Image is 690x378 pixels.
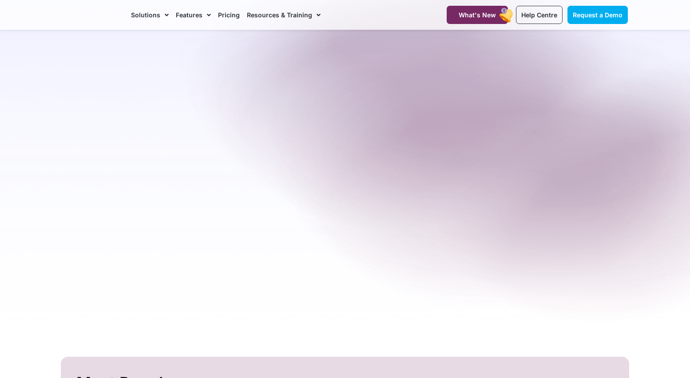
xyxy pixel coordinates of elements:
[567,6,628,24] a: Request a Demo
[516,6,563,24] a: Help Centre
[573,11,623,19] span: Request a Demo
[447,6,508,24] a: What's New
[521,11,557,19] span: Help Centre
[459,11,496,19] span: What's New
[62,8,122,22] img: CareMaster Logo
